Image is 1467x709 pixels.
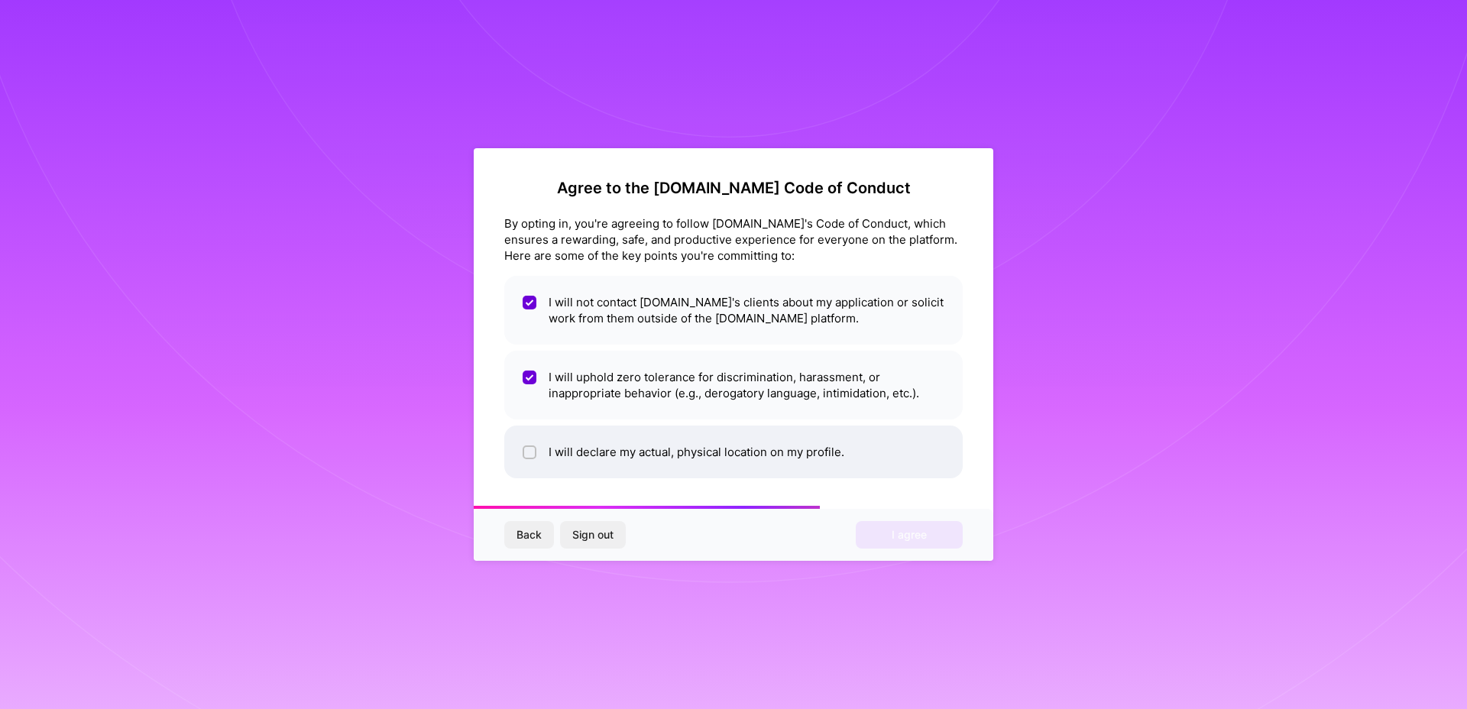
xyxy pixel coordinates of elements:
li: I will declare my actual, physical location on my profile. [504,426,963,478]
h2: Agree to the [DOMAIN_NAME] Code of Conduct [504,179,963,197]
li: I will uphold zero tolerance for discrimination, harassment, or inappropriate behavior (e.g., der... [504,351,963,419]
button: Back [504,521,554,549]
span: Sign out [572,527,614,542]
div: By opting in, you're agreeing to follow [DOMAIN_NAME]'s Code of Conduct, which ensures a rewardin... [504,215,963,264]
button: Sign out [560,521,626,549]
li: I will not contact [DOMAIN_NAME]'s clients about my application or solicit work from them outside... [504,276,963,345]
span: Back [517,527,542,542]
